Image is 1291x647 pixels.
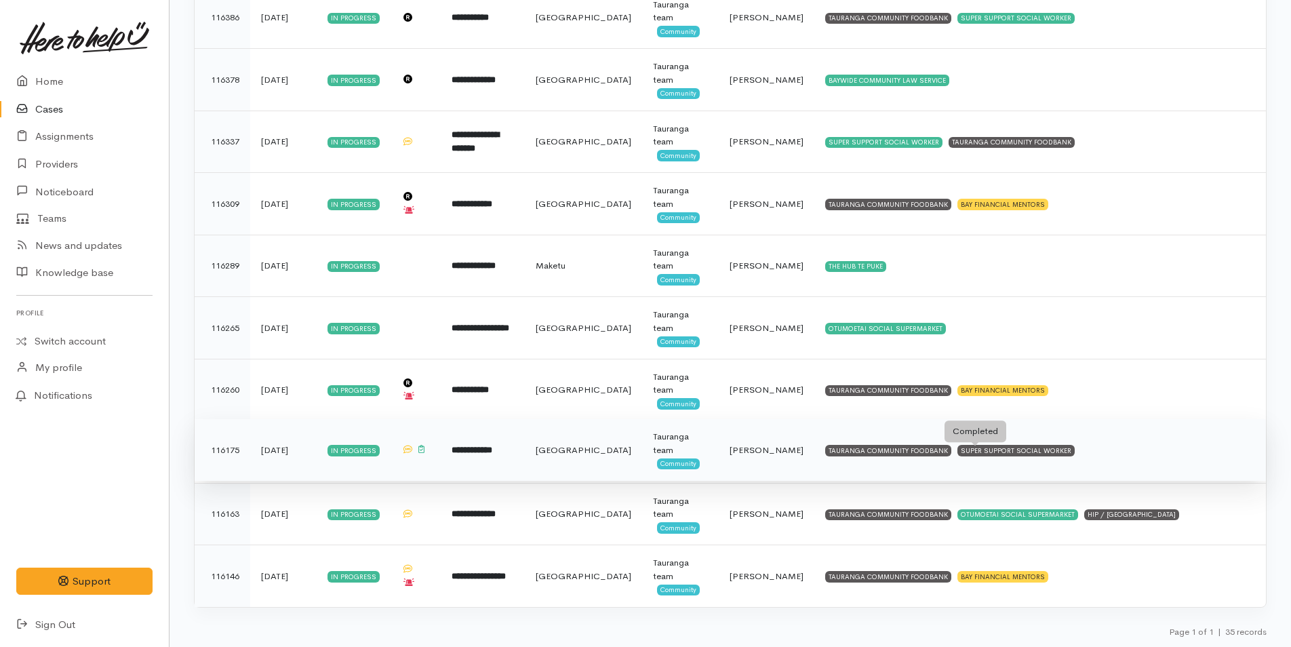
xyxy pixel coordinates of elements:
[957,199,1048,210] div: BAY FINANCIAL MENTORS
[327,75,380,85] div: In progress
[536,74,631,85] span: [GEOGRAPHIC_DATA]
[653,122,709,149] div: Tauranga team
[730,12,803,23] span: [PERSON_NAME]
[16,568,153,595] button: Support
[730,260,803,271] span: [PERSON_NAME]
[825,445,951,456] div: TAURANGA COMMUNITY FOODBANK
[657,585,700,595] span: Community
[730,508,803,519] span: [PERSON_NAME]
[825,385,951,396] div: TAURANGA COMMUNITY FOODBANK
[1084,509,1179,520] div: HIP / [GEOGRAPHIC_DATA]
[536,12,631,23] span: [GEOGRAPHIC_DATA]
[327,261,380,272] div: In progress
[957,571,1048,582] div: BAY FINANCIAL MENTORS
[957,13,1075,24] div: SUPER SUPPORT SOCIAL WORKER
[653,370,709,397] div: Tauranga team
[657,212,700,223] span: Community
[195,545,250,607] td: 116146
[657,522,700,533] span: Community
[536,444,631,456] span: [GEOGRAPHIC_DATA]
[327,445,380,456] div: In progress
[657,336,700,347] span: Community
[657,458,700,469] span: Community
[1218,626,1221,638] span: |
[536,198,631,210] span: [GEOGRAPHIC_DATA]
[195,419,250,482] td: 116175
[653,494,709,521] div: Tauranga team
[730,136,803,147] span: [PERSON_NAME]
[250,235,317,297] td: [DATE]
[16,304,153,322] h6: Profile
[327,571,380,582] div: In progress
[536,570,631,582] span: [GEOGRAPHIC_DATA]
[536,260,565,271] span: Maketu
[657,88,700,99] span: Community
[653,556,709,583] div: Tauranga team
[949,137,1075,148] div: TAURANGA COMMUNITY FOODBANK
[825,323,946,334] div: OTUMOETAI SOCIAL SUPERMARKET
[195,49,250,111] td: 116378
[327,137,380,148] div: In progress
[653,308,709,334] div: Tauranga team
[195,173,250,235] td: 116309
[730,74,803,85] span: [PERSON_NAME]
[536,136,631,147] span: [GEOGRAPHIC_DATA]
[957,445,1075,456] div: SUPER SUPPORT SOCIAL WORKER
[327,323,380,334] div: In progress
[195,111,250,173] td: 116337
[327,13,380,24] div: In progress
[730,322,803,334] span: [PERSON_NAME]
[327,199,380,210] div: In progress
[1169,626,1267,638] small: Page 1 of 1 35 records
[825,261,886,272] div: THE HUB TE PUKE
[653,246,709,273] div: Tauranga team
[653,60,709,86] div: Tauranga team
[250,111,317,173] td: [DATE]
[536,384,631,395] span: [GEOGRAPHIC_DATA]
[945,420,1006,442] div: Completed
[327,509,380,520] div: In progress
[825,137,942,148] div: SUPER SUPPORT SOCIAL WORKER
[653,184,709,210] div: Tauranga team
[250,419,317,482] td: [DATE]
[250,49,317,111] td: [DATE]
[536,322,631,334] span: [GEOGRAPHIC_DATA]
[195,297,250,359] td: 116265
[195,235,250,297] td: 116289
[730,444,803,456] span: [PERSON_NAME]
[825,13,951,24] div: TAURANGA COMMUNITY FOODBANK
[730,384,803,395] span: [PERSON_NAME]
[195,359,250,421] td: 116260
[195,483,250,545] td: 116163
[825,509,951,520] div: TAURANGA COMMUNITY FOODBANK
[825,199,951,210] div: TAURANGA COMMUNITY FOODBANK
[657,26,700,37] span: Community
[327,385,380,396] div: In progress
[957,509,1078,520] div: OTUMOETAI SOCIAL SUPERMARKET
[250,545,317,607] td: [DATE]
[536,508,631,519] span: [GEOGRAPHIC_DATA]
[730,570,803,582] span: [PERSON_NAME]
[657,398,700,409] span: Community
[653,430,709,456] div: Tauranga team
[250,297,317,359] td: [DATE]
[250,359,317,421] td: [DATE]
[825,571,951,582] div: TAURANGA COMMUNITY FOODBANK
[730,198,803,210] span: [PERSON_NAME]
[250,173,317,235] td: [DATE]
[657,150,700,161] span: Community
[250,483,317,545] td: [DATE]
[825,75,949,85] div: BAYWIDE COMMUNITY LAW SERVICE
[657,274,700,285] span: Community
[957,385,1048,396] div: BAY FINANCIAL MENTORS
